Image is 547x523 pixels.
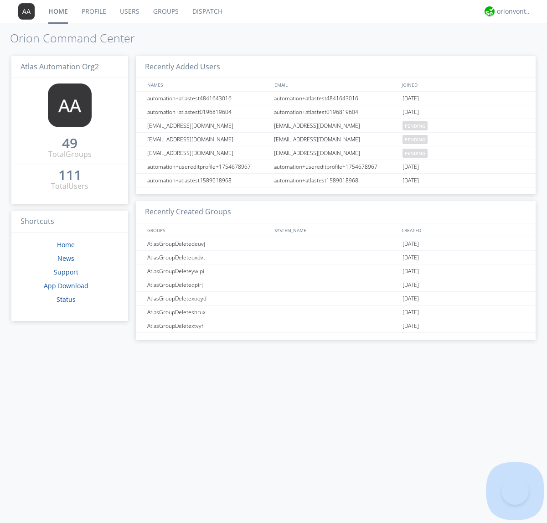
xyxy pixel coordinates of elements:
div: [EMAIL_ADDRESS][DOMAIN_NAME] [272,119,400,132]
a: AtlasGroupDeletexoqyd[DATE] [136,292,536,306]
div: automation+atlastest0196819604 [145,105,271,119]
a: News [57,254,74,263]
div: orionvontas+atlas+automation+org2 [497,7,531,16]
span: [DATE] [403,278,419,292]
a: automation+usereditprofile+1754678967automation+usereditprofile+1754678967[DATE] [136,160,536,174]
a: AtlasGroupDeletextvyf[DATE] [136,319,536,333]
span: [DATE] [403,160,419,174]
div: automation+atlastest1589018968 [145,174,271,187]
h3: Shortcuts [11,211,128,233]
div: AtlasGroupDeleteqpirj [145,278,271,291]
img: 29d36aed6fa347d5a1537e7736e6aa13 [485,6,495,16]
iframe: Toggle Customer Support [501,477,529,505]
div: [EMAIL_ADDRESS][DOMAIN_NAME] [145,133,271,146]
div: GROUPS [145,223,270,237]
span: [DATE] [403,251,419,264]
div: AtlasGroupDeleteywlpi [145,264,271,278]
div: 49 [62,139,77,148]
div: automation+atlastest4841643016 [145,92,271,105]
span: [DATE] [403,92,419,105]
div: CREATED [399,223,527,237]
img: 373638.png [18,3,35,20]
a: [EMAIL_ADDRESS][DOMAIN_NAME][EMAIL_ADDRESS][DOMAIN_NAME]pending [136,119,536,133]
span: [DATE] [403,306,419,319]
a: AtlasGroupDeleteqpirj[DATE] [136,278,536,292]
div: NAMES [145,78,270,91]
div: AtlasGroupDeleteoxdvt [145,251,271,264]
span: pending [403,121,428,130]
div: AtlasGroupDeletextvyf [145,319,271,332]
a: AtlasGroupDeleteoxdvt[DATE] [136,251,536,264]
div: automation+usereditprofile+1754678967 [145,160,271,173]
div: automation+atlastest4841643016 [272,92,400,105]
img: 373638.png [48,83,92,127]
div: AtlasGroupDeletedeuvj [145,237,271,250]
span: [DATE] [403,264,419,278]
h3: Recently Created Groups [136,201,536,223]
span: pending [403,135,428,144]
h3: Recently Added Users [136,56,536,78]
a: Home [57,240,75,249]
span: [DATE] [403,237,419,251]
span: [DATE] [403,105,419,119]
div: 111 [58,171,82,180]
div: Total Groups [48,149,92,160]
div: automation+usereditprofile+1754678967 [272,160,400,173]
a: AtlasGroupDeleteshrux[DATE] [136,306,536,319]
a: AtlasGroupDeletedeuvj[DATE] [136,237,536,251]
div: AtlasGroupDeletexoqyd [145,292,271,305]
div: Total Users [51,181,88,192]
div: [EMAIL_ADDRESS][DOMAIN_NAME] [272,146,400,160]
div: [EMAIL_ADDRESS][DOMAIN_NAME] [145,146,271,160]
a: 111 [58,171,82,181]
div: SYSTEM_NAME [272,223,399,237]
a: automation+atlastest1589018968automation+atlastest1589018968[DATE] [136,174,536,187]
a: Status [57,295,76,304]
span: [DATE] [403,319,419,333]
a: [EMAIL_ADDRESS][DOMAIN_NAME][EMAIL_ADDRESS][DOMAIN_NAME]pending [136,133,536,146]
div: JOINED [399,78,527,91]
div: [EMAIL_ADDRESS][DOMAIN_NAME] [272,133,400,146]
a: automation+atlastest4841643016automation+atlastest4841643016[DATE] [136,92,536,105]
div: automation+atlastest0196819604 [272,105,400,119]
span: Atlas Automation Org2 [21,62,99,72]
span: pending [403,149,428,158]
a: 49 [62,139,77,149]
span: [DATE] [403,174,419,187]
a: App Download [44,281,88,290]
div: AtlasGroupDeleteshrux [145,306,271,319]
div: automation+atlastest1589018968 [272,174,400,187]
a: [EMAIL_ADDRESS][DOMAIN_NAME][EMAIL_ADDRESS][DOMAIN_NAME]pending [136,146,536,160]
div: [EMAIL_ADDRESS][DOMAIN_NAME] [145,119,271,132]
div: EMAIL [272,78,399,91]
a: automation+atlastest0196819604automation+atlastest0196819604[DATE] [136,105,536,119]
a: Support [54,268,78,276]
span: [DATE] [403,292,419,306]
a: AtlasGroupDeleteywlpi[DATE] [136,264,536,278]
